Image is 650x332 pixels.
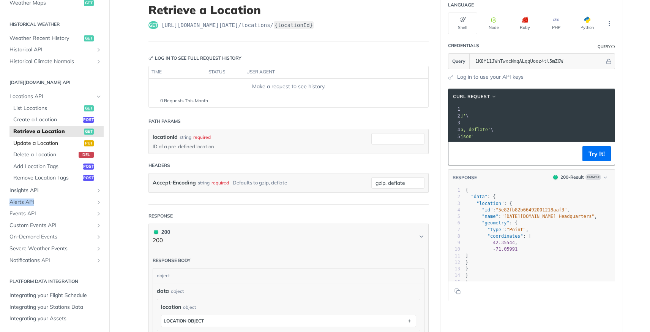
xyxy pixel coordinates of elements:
div: Make a request to see history. [152,83,425,91]
a: Create a Locationpost [9,114,104,125]
span: del [79,152,94,158]
div: 12 [448,259,460,266]
div: 1 [448,106,461,113]
div: 2 [448,194,460,200]
span: : { [465,194,496,199]
div: 200 [153,228,170,236]
span: "type" [487,227,504,232]
th: time [149,66,206,78]
button: Copy to clipboard [452,148,463,159]
a: Locations APIHide subpages for Locations API [6,91,104,102]
span: Query [452,58,465,65]
button: Show subpages for On-Demand Events [96,234,102,240]
span: Remove Location Tags [13,174,81,182]
span: Integrating your Stations Data [9,303,102,311]
span: : { [465,201,512,206]
button: Hide [605,57,613,65]
div: Response body [153,257,191,264]
span: Integrating your Flight Schedule [9,292,102,299]
a: Integrating your Stations Data [6,302,104,313]
a: Notifications APIShow subpages for Notifications API [6,255,104,266]
span: Retrieve a Location [13,128,82,135]
span: Historical API [9,46,94,54]
div: object [153,268,422,283]
div: 10 [448,246,460,253]
span: "location" [476,201,504,206]
button: More Languages [604,18,615,29]
button: PHP [541,13,571,34]
div: 1 [448,187,460,194]
button: location object [161,315,416,327]
span: Alerts API [9,199,94,206]
th: user agent [244,66,413,78]
span: } [465,260,468,265]
input: apikey [472,54,605,69]
a: Update a Locationput [9,138,104,149]
button: Hide subpages for Locations API [96,94,102,100]
button: Show subpages for Severe Weather Events [96,246,102,252]
div: 3 [448,200,460,207]
div: Query [598,44,611,49]
span: On-Demand Events [9,233,94,241]
button: Show subpages for Historical Climate Normals [96,59,102,65]
span: } [465,280,468,285]
span: Locations API [9,93,94,100]
div: required [193,134,211,141]
a: Historical Climate NormalsShow subpages for Historical Climate Normals [6,56,104,67]
span: Create a Location [13,116,81,124]
span: 42.35544 [493,240,515,245]
button: 200 200200 [153,228,424,245]
span: location [161,303,181,311]
span: List Locations [13,105,82,112]
svg: Chevron [418,234,424,240]
span: Notifications API [9,257,94,264]
span: Events API [9,210,94,218]
span: cURL Request [453,93,490,100]
button: Node [479,13,508,34]
span: 71.05991 [495,246,517,252]
div: 11 [448,253,460,259]
a: Remove Location Tagspost [9,172,104,184]
p: 200 [153,236,170,245]
div: 3 [448,119,461,126]
span: get [84,35,94,41]
span: post [83,175,94,181]
div: string [180,134,191,141]
button: Show subpages for Insights API [96,187,102,194]
span: , [465,240,517,245]
h2: Historical Weather [6,21,104,28]
div: 5 [448,213,460,220]
div: QueryInformation [598,44,615,49]
a: Retrieve a Locationget [9,126,104,137]
div: string [198,177,210,188]
a: Delete a Locationdel [9,149,104,160]
button: Show subpages for Events API [96,211,102,217]
span: : , [465,207,570,213]
label: Accept-Encoding [153,177,196,188]
a: On-Demand EventsShow subpages for On-Demand Events [6,231,104,243]
button: RESPONSE [452,174,477,181]
span: : , [465,214,597,219]
span: Historical Climate Normals [9,58,94,65]
div: Path Params [148,118,181,125]
span: "Point" [506,227,526,232]
span: Integrating your Assets [9,315,102,322]
a: Integrating your Assets [6,313,104,324]
a: Insights APIShow subpages for Insights API [6,185,104,196]
label: {locationId} [274,21,314,29]
span: "id" [482,207,493,213]
div: object [183,304,196,311]
a: Historical APIShow subpages for Historical API [6,44,104,56]
div: Credentials [448,42,479,49]
button: cURL Request [450,93,500,100]
a: Custom Events APIShow subpages for Custom Events API [6,220,104,231]
span: post [83,117,94,123]
span: } [465,266,468,272]
span: post [83,164,94,170]
div: required [211,177,229,188]
span: data [157,287,169,295]
span: "[DATE][DOMAIN_NAME] Headquarters" [501,214,595,219]
svg: More ellipsis [606,20,613,27]
div: 13 [448,266,460,272]
span: } [465,273,468,278]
